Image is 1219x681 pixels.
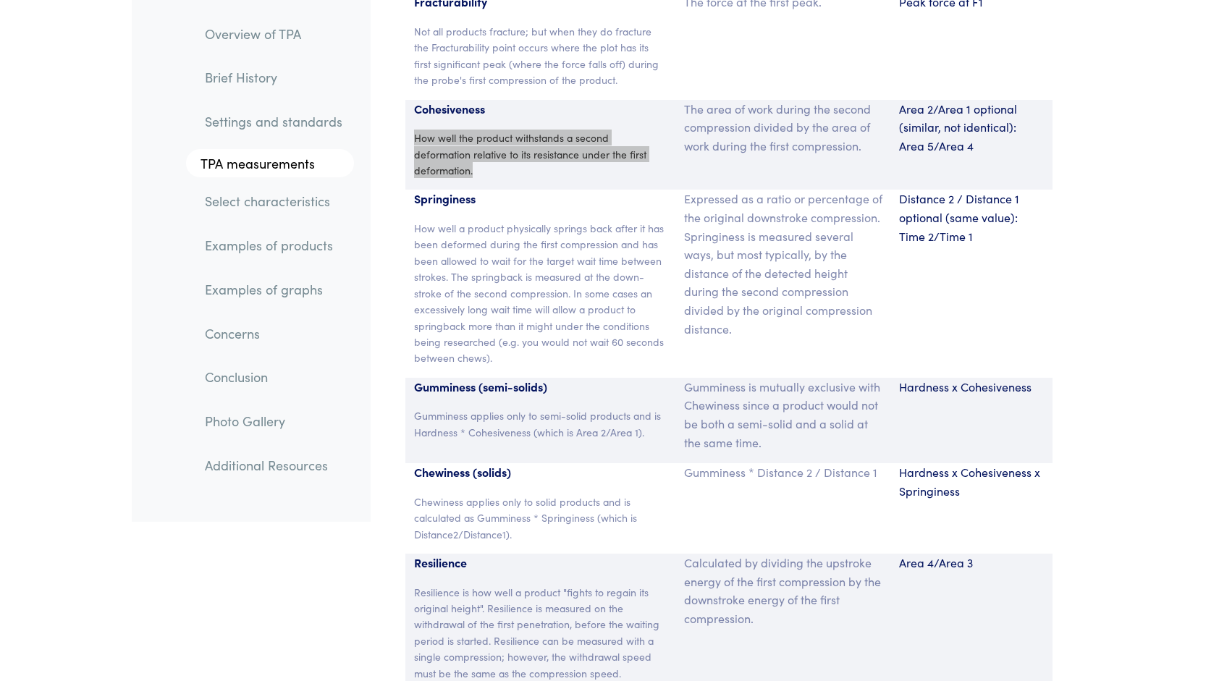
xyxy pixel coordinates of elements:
[193,185,354,219] a: Select characteristics
[684,100,882,156] p: The area of work during the second compression divided by the area of work during the first compr...
[414,130,667,178] p: How well the product withstands a second deformation relative to its resistance under the first d...
[414,494,667,542] p: Chewiness applies only to solid products and is calculated as Gumminess * Springiness (which is D...
[414,378,667,397] p: Gumminess (semi-solids)
[193,62,354,95] a: Brief History
[899,554,1044,572] p: Area 4/Area 3
[414,190,667,208] p: Springiness
[193,229,354,263] a: Examples of products
[414,100,667,119] p: Cohesiveness
[414,23,667,88] p: Not all products fracture; but when they do fracture the Fracturability point occurs where the pl...
[414,554,667,572] p: Resilience
[414,407,667,440] p: Gumminess applies only to semi-solid products and is Hardness * Cohesiveness (which is Area 2/Are...
[193,273,354,306] a: Examples of graphs
[414,220,667,366] p: How well a product physically springs back after it has been deformed during the first compressio...
[193,405,354,438] a: Photo Gallery
[193,17,354,51] a: Overview of TPA
[684,463,882,482] p: Gumminess * Distance 2 / Distance 1
[193,105,354,138] a: Settings and standards
[684,190,882,338] p: Expressed as a ratio or percentage of the original downstroke compression. Springiness is measure...
[684,378,882,452] p: Gumminess is mutually exclusive with Chewiness since a product would not be both a semi-solid and...
[684,554,882,627] p: Calculated by dividing the upstroke energy of the first compression by the downstroke energy of t...
[193,449,354,482] a: Additional Resources
[414,463,667,482] p: Chewiness (solids)
[193,361,354,394] a: Conclusion
[899,100,1044,156] p: Area 2/Area 1 optional (similar, not identical): Area 5/Area 4
[899,463,1044,500] p: Hardness x Cohesiveness x Springiness
[899,378,1044,397] p: Hardness x Cohesiveness
[186,149,354,178] a: TPA measurements
[414,584,667,681] p: Resilience is how well a product "fights to regain its original height". Resilience is measured o...
[899,190,1044,245] p: Distance 2 / Distance 1 optional (same value): Time 2/Time 1
[193,317,354,350] a: Concerns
